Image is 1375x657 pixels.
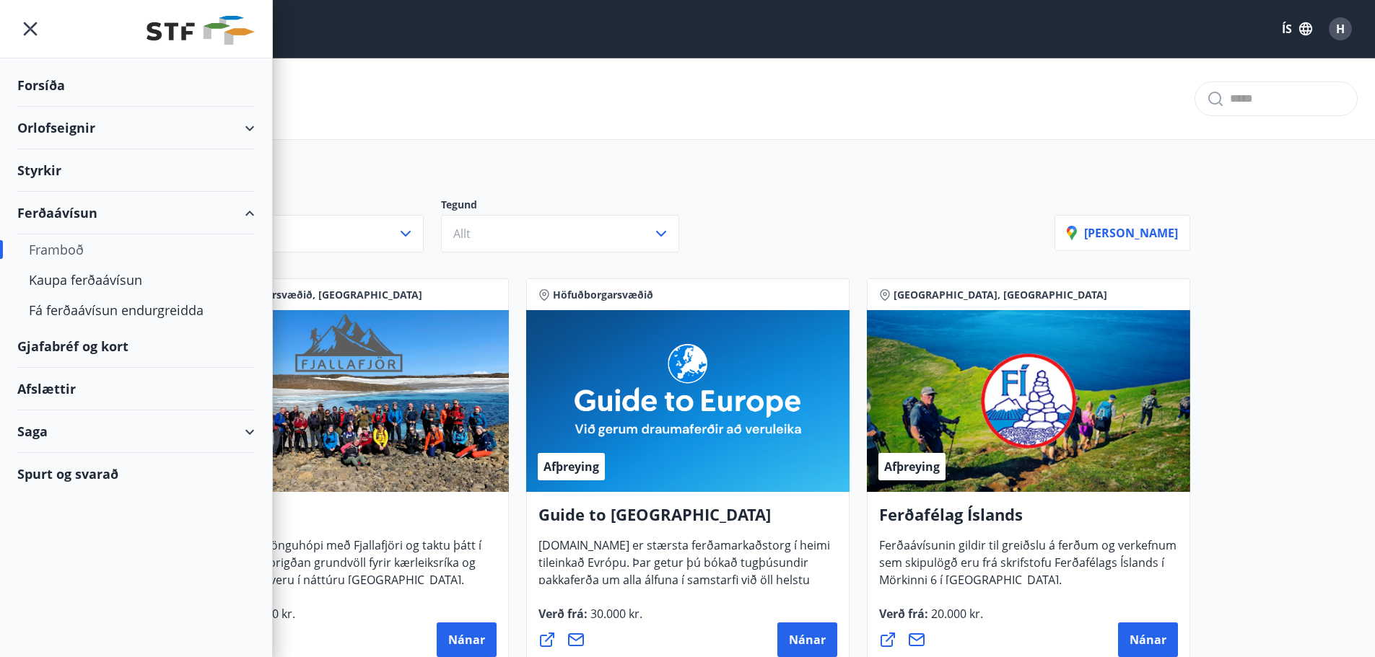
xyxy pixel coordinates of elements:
div: Forsíða [17,64,255,107]
span: Afþreying [544,459,599,475]
div: Fá ferðaávísun endurgreidda [29,295,243,325]
span: Nánar [448,632,485,648]
span: H [1336,21,1345,37]
button: menu [17,16,43,42]
button: Nánar [437,622,497,657]
div: Ferðaávísun [17,192,255,234]
button: H [1323,12,1358,46]
h4: Guide to [GEOGRAPHIC_DATA] [538,503,837,537]
div: Gjafabréf og kort [17,325,255,368]
p: [PERSON_NAME] [1067,225,1178,241]
span: Vertu með í gönguhópi með Fjallafjöri og taktu þátt í að skapa heilbrigðan grundvöll fyrir kærlei... [198,537,481,599]
div: Framboð [29,234,243,265]
span: 20.000 kr. [928,606,983,622]
h4: Fjallafjör [198,503,497,537]
button: Nánar [777,622,837,657]
span: Verð frá : [879,606,983,633]
span: 30.000 kr. [588,606,642,622]
p: Tegund [441,198,697,215]
button: Nánar [1118,622,1178,657]
button: [PERSON_NAME] [1055,215,1190,251]
div: Saga [17,410,255,453]
span: Höfuðborgarsvæðið [553,288,653,302]
span: Nánar [789,632,826,648]
h4: Ferðafélag Íslands [879,503,1178,537]
span: [DOMAIN_NAME] er stærsta ferðamarkaðstorg í heimi tileinkað Evrópu. Þar getur þú bókað tugþúsundi... [538,537,830,634]
div: Spurt og svarað [17,453,255,495]
span: Verð frá : [538,606,642,633]
button: Allt [441,215,679,252]
div: Afslættir [17,368,255,410]
div: Styrkir [17,149,255,192]
button: ÍS [1274,16,1320,42]
div: Orlofseignir [17,107,255,149]
div: Kaupa ferðaávísun [29,265,243,295]
span: Afþreying [884,459,940,475]
span: Höfuðborgarsvæðið, [GEOGRAPHIC_DATA] [212,288,422,302]
img: union_logo [147,16,255,45]
button: Allt [185,215,424,252]
p: Svæði [185,198,441,215]
span: Ferðaávísunin gildir til greiðslu á ferðum og verkefnum sem skipulögð eru frá skrifstofu Ferðafél... [879,537,1177,599]
span: [GEOGRAPHIC_DATA], [GEOGRAPHIC_DATA] [894,288,1107,302]
span: Nánar [1130,632,1166,648]
span: Allt [453,226,471,242]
